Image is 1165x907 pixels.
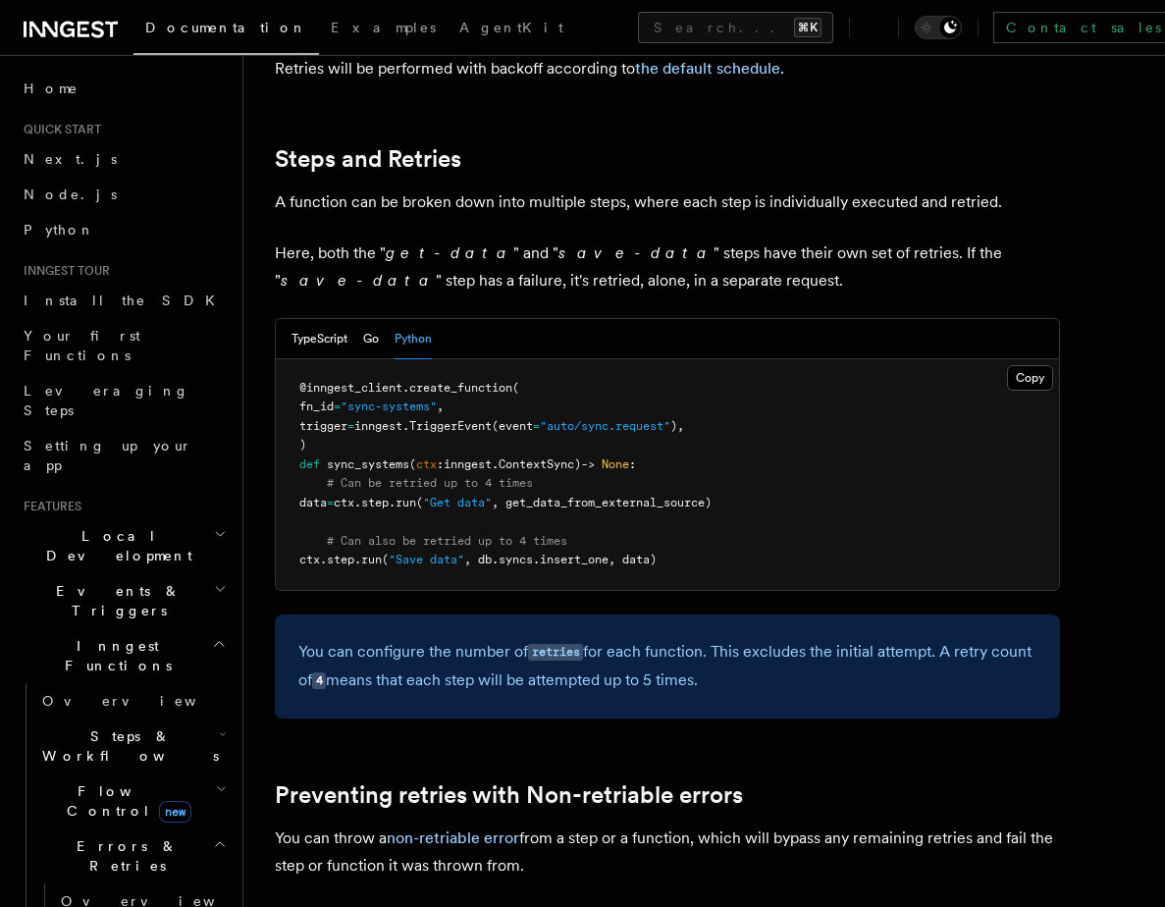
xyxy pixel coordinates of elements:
span: Node.js [24,187,117,202]
a: Steps and Retries [275,145,461,173]
span: Home [24,79,79,98]
span: run [361,553,382,566]
span: Flow Control [34,781,216,821]
p: You can throw a from a step or a function, which will bypass any remaining retries and fail the s... [275,825,1060,880]
span: , get_data_from_external_source) [492,496,712,509]
button: Copy [1007,365,1053,391]
em: save-data [558,243,714,262]
button: Local Development [16,518,231,573]
span: ctx [299,553,320,566]
span: (event [492,419,533,433]
span: ( [512,381,519,395]
span: Next.js [24,151,117,167]
span: Setting up your app [24,438,192,473]
span: create_function [409,381,512,395]
span: AgentKit [459,20,563,35]
span: Quick start [16,122,101,137]
p: A function can be broken down into multiple steps, where each step is individually executed and r... [275,188,1060,216]
span: Local Development [16,526,214,565]
code: 4 [312,672,326,689]
span: inngest [444,457,492,471]
span: Examples [331,20,436,35]
span: def [299,457,320,471]
button: Search...⌘K [638,12,833,43]
span: . [354,553,361,566]
span: . [389,496,396,509]
span: ctx [416,457,437,471]
span: Overview [42,693,244,709]
span: Inngest Functions [16,636,212,675]
button: Errors & Retries [34,828,231,883]
span: step [361,496,389,509]
span: , [437,400,444,413]
em: save-data [281,271,436,290]
button: Python [395,319,432,359]
span: = [533,419,540,433]
a: Python [16,212,231,247]
a: Overview [34,683,231,719]
span: Errors & Retries [34,836,213,876]
span: -> [581,457,595,471]
button: Toggle dark mode [915,16,962,39]
a: the default schedule [635,59,780,78]
span: Inngest tour [16,263,110,279]
button: Go [363,319,379,359]
button: Flow Controlnew [34,774,231,828]
span: Python [24,222,95,238]
span: ctx [334,496,354,509]
p: Retries will be performed with backoff according to . [275,55,1060,82]
span: step [327,553,354,566]
a: Setting up your app [16,428,231,483]
a: Next.js [16,141,231,177]
a: Node.js [16,177,231,212]
span: "sync-systems" [341,400,437,413]
span: data [299,496,327,509]
span: = [334,400,341,413]
span: Install the SDK [24,293,227,308]
span: ), [670,419,684,433]
span: ContextSync) [499,457,581,471]
a: Examples [319,6,448,53]
em: get-data [386,243,513,262]
span: : [437,457,444,471]
span: ( [409,457,416,471]
a: Home [16,71,231,106]
span: . [402,381,409,395]
span: None [602,457,629,471]
a: Leveraging Steps [16,373,231,428]
span: sync_systems [327,457,409,471]
span: inngest. [354,419,409,433]
span: # Can be retried up to 4 times [327,476,533,490]
button: Events & Triggers [16,573,231,628]
span: : [629,457,636,471]
span: , db.syncs.insert_one, data) [464,553,657,566]
span: new [159,801,191,823]
p: Here, both the " " and " " steps have their own set of retries. If the " " step has a failure, it... [275,240,1060,294]
a: Your first Functions [16,318,231,373]
span: "Save data" [389,553,464,566]
span: @inngest_client [299,381,402,395]
span: "Get data" [423,496,492,509]
span: "auto/sync.request" [540,419,670,433]
span: . [492,457,499,471]
span: Leveraging Steps [24,383,189,418]
span: ( [416,496,423,509]
span: = [327,496,334,509]
a: retries [528,642,583,661]
span: Your first Functions [24,328,140,363]
code: retries [528,644,583,661]
a: non-retriable error [387,828,519,847]
span: fn_id [299,400,334,413]
p: You can configure the number of for each function. This excludes the initial attempt. A retry cou... [298,638,1036,695]
a: Install the SDK [16,283,231,318]
button: Steps & Workflows [34,719,231,774]
kbd: ⌘K [794,18,821,37]
span: ) [299,438,306,452]
button: Inngest Functions [16,628,231,683]
a: AgentKit [448,6,575,53]
a: Documentation [133,6,319,55]
span: run [396,496,416,509]
span: Events & Triggers [16,581,214,620]
span: Features [16,499,81,514]
span: trigger [299,419,347,433]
